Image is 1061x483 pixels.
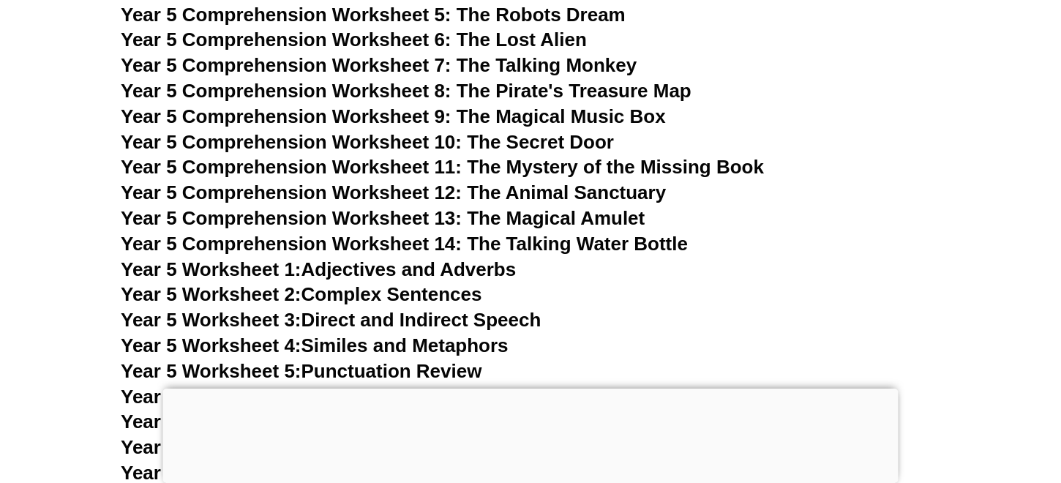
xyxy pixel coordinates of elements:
[121,360,301,382] span: Year 5 Worksheet 5:
[121,181,666,203] a: Year 5 Comprehension Worksheet 12: The Animal Sanctuary
[121,131,614,153] a: Year 5 Comprehension Worksheet 10: The Secret Door
[163,389,899,479] iframe: Advertisement
[121,411,423,433] a: Year 5 Worksheet 7:Homophones
[121,386,301,408] span: Year 5 Worksheet 6:
[121,283,481,305] a: Year 5 Worksheet 2:Complex Sentences
[121,258,301,280] span: Year 5 Worksheet 1:
[121,334,509,356] a: Year 5 Worksheet 4:Similes and Metaphors
[988,413,1061,483] iframe: Chat Widget
[121,360,481,382] a: Year 5 Worksheet 5:Punctuation Review
[121,29,587,50] a: Year 5 Comprehension Worksheet 6: The Lost Alien
[121,233,688,255] a: Year 5 Comprehension Worksheet 14: The Talking Water Bottle
[121,258,516,280] a: Year 5 Worksheet 1:Adjectives and Adverbs
[121,436,301,458] span: Year 5 Worksheet 8:
[121,334,301,356] span: Year 5 Worksheet 4:
[121,411,301,433] span: Year 5 Worksheet 7:
[121,80,691,102] a: Year 5 Comprehension Worksheet 8: The Pirate's Treasure Map
[121,283,301,305] span: Year 5 Worksheet 2:
[121,309,301,331] span: Year 5 Worksheet 3:
[121,105,666,127] a: Year 5 Comprehension Worksheet 9: The Magical Music Box
[121,309,541,331] a: Year 5 Worksheet 3:Direct and Indirect Speech
[121,386,493,408] a: Year 5 Worksheet 6:Prefixes and Suffixes
[121,4,626,26] a: Year 5 Comprehension Worksheet 5: The Robots Dream
[121,207,645,229] a: Year 5 Comprehension Worksheet 13: The Magical Amulet
[121,436,534,458] a: Year 5 Worksheet 8:Synonyms and Antonyms
[121,54,637,76] a: Year 5 Comprehension Worksheet 7: The Talking Monkey
[121,156,764,178] a: Year 5 Comprehension Worksheet 11: The Mystery of the Missing Book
